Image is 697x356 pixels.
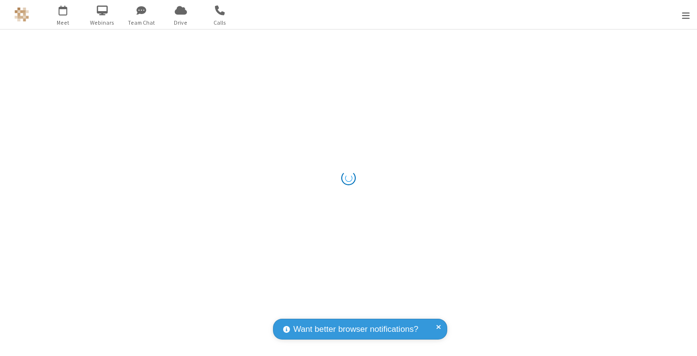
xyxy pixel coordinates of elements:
span: Want better browser notifications? [293,323,418,336]
span: Drive [163,18,199,27]
span: Webinars [84,18,121,27]
img: QA Selenium DO NOT DELETE OR CHANGE [15,7,29,22]
span: Meet [45,18,81,27]
span: Calls [202,18,238,27]
iframe: Chat [673,331,690,349]
span: Team Chat [123,18,160,27]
